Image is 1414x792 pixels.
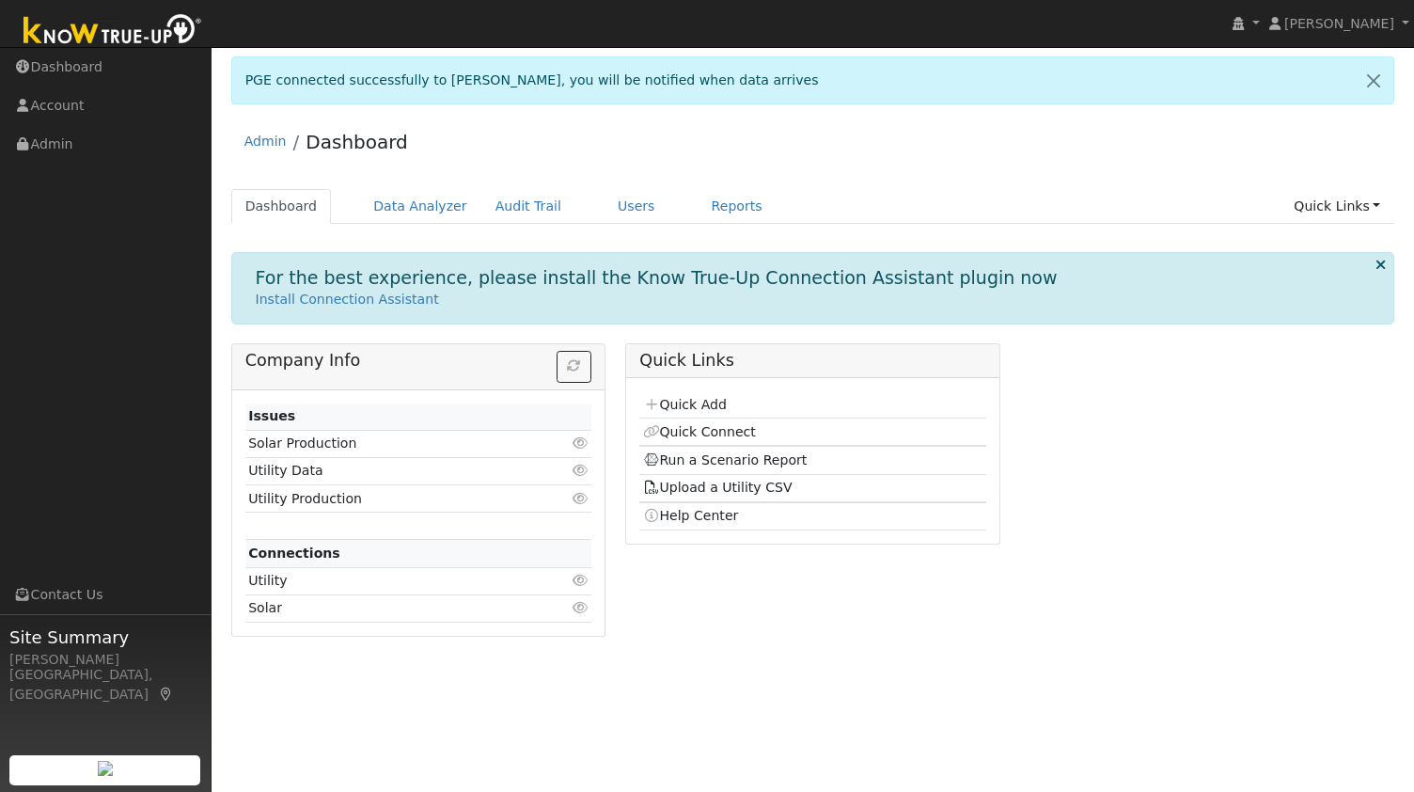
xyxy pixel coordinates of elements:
a: Admin [244,134,287,149]
i: Click to view [572,492,589,505]
strong: Issues [248,408,295,423]
div: [GEOGRAPHIC_DATA], [GEOGRAPHIC_DATA] [9,665,201,705]
strong: Connections [248,546,340,561]
td: Utility Data [245,457,536,484]
img: Know True-Up [14,10,212,53]
a: Quick Add [643,397,727,412]
div: [PERSON_NAME] [9,650,201,670]
a: Help Center [643,508,739,523]
h5: Company Info [245,351,591,371]
a: Reports [698,189,777,224]
h5: Quick Links [639,351,985,371]
div: PGE connected successfully to [PERSON_NAME], you will be notified when data arrives [231,56,1395,104]
td: Solar [245,594,536,622]
a: Dashboard [231,189,332,224]
a: Run a Scenario Report [643,452,808,467]
a: Install Connection Assistant [256,292,439,307]
td: Utility [245,567,536,594]
i: Click to view [572,601,589,614]
a: Users [604,189,669,224]
a: Data Analyzer [359,189,481,224]
a: Quick Connect [643,424,756,439]
span: [PERSON_NAME] [1284,16,1394,31]
i: Click to view [572,464,589,477]
a: Dashboard [306,131,408,153]
td: Utility Production [245,485,536,513]
img: retrieve [98,761,113,776]
a: Upload a Utility CSV [643,480,793,495]
a: Audit Trail [481,189,575,224]
i: Click to view [572,574,589,587]
span: Site Summary [9,625,201,650]
td: Solar Production [245,430,536,457]
h1: For the best experience, please install the Know True-Up Connection Assistant plugin now [256,267,1058,289]
i: Click to view [572,436,589,450]
a: Close [1354,57,1393,103]
a: Quick Links [1280,189,1394,224]
a: Map [158,687,175,702]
